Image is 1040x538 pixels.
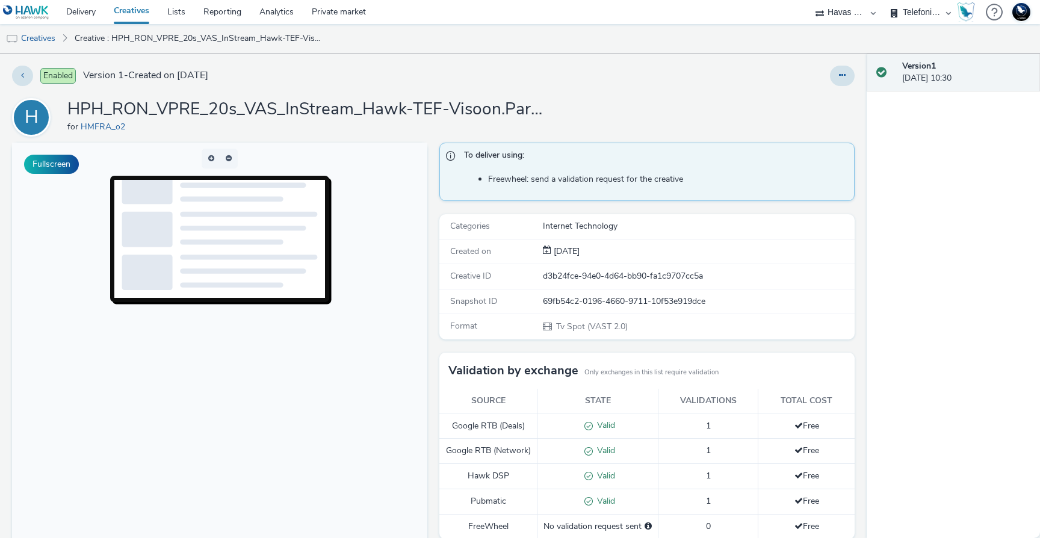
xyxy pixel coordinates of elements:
span: Free [794,420,819,431]
img: undefined Logo [3,5,49,20]
small: Only exchanges in this list require validation [584,368,719,377]
img: tv [6,33,18,45]
h1: HPH_RON_VPRE_20s_VAS_InStream_Hawk-TEF-Visoon.Paramount+-Multiscreen-InStream-pretargeted_PO_O2-A... [67,98,549,121]
span: Version 1 - Created on [DATE] [83,69,208,82]
img: Support Hawk [1012,3,1030,21]
th: Source [439,389,537,413]
span: 1 [706,445,711,456]
th: State [537,389,658,413]
div: d3b24fce-94e0-4d64-bb90-fa1c9707cc5a [543,270,853,282]
div: 69fb54c2-0196-4660-9711-10f53e919dce [543,295,853,308]
span: Enabled [40,68,76,84]
td: Google RTB (Deals) [439,413,537,439]
span: Categories [450,220,490,232]
span: Format [450,320,477,332]
span: 1 [706,470,711,481]
td: Hawk DSP [439,464,537,489]
span: To deliver using: [464,149,842,165]
span: [DATE] [551,246,580,257]
span: Valid [593,445,615,456]
span: for [67,121,81,132]
div: Internet Technology [543,220,853,232]
div: Please select a deal below and click on Send to send a validation request to FreeWheel. [645,521,652,533]
span: Tv Spot (VAST 2.0) [555,321,628,332]
td: Pubmatic [439,489,537,514]
span: Snapshot ID [450,295,497,307]
span: Free [794,470,819,481]
span: Created on [450,246,491,257]
span: Free [794,445,819,456]
span: Valid [593,419,615,431]
span: 0 [706,521,711,532]
span: Free [794,521,819,532]
a: Hawk Academy [957,2,980,22]
li: Freewheel: send a validation request for the creative [488,173,848,185]
span: 1 [706,420,711,431]
span: Creative ID [450,270,491,282]
div: No validation request sent [543,521,652,533]
a: H [12,111,55,123]
span: Valid [593,470,615,481]
th: Total cost [758,389,855,413]
span: Valid [593,495,615,507]
div: [DATE] 10:30 [902,60,1030,85]
a: Creative : HPH_RON_VPRE_20s_VAS_InStream_Hawk-TEF-Visoon.Paramount+-Multiscreen-InStream-pretarge... [69,24,329,53]
strong: Version 1 [902,60,936,72]
span: Free [794,495,819,507]
a: HMFRA_o2 [81,121,130,132]
img: Hawk Academy [957,2,975,22]
button: Fullscreen [24,155,79,174]
td: Google RTB (Network) [439,439,537,464]
th: Validations [658,389,758,413]
h3: Validation by exchange [448,362,578,380]
div: H [25,100,39,134]
span: 1 [706,495,711,507]
div: Creation 01 July 2025, 10:30 [551,246,580,258]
